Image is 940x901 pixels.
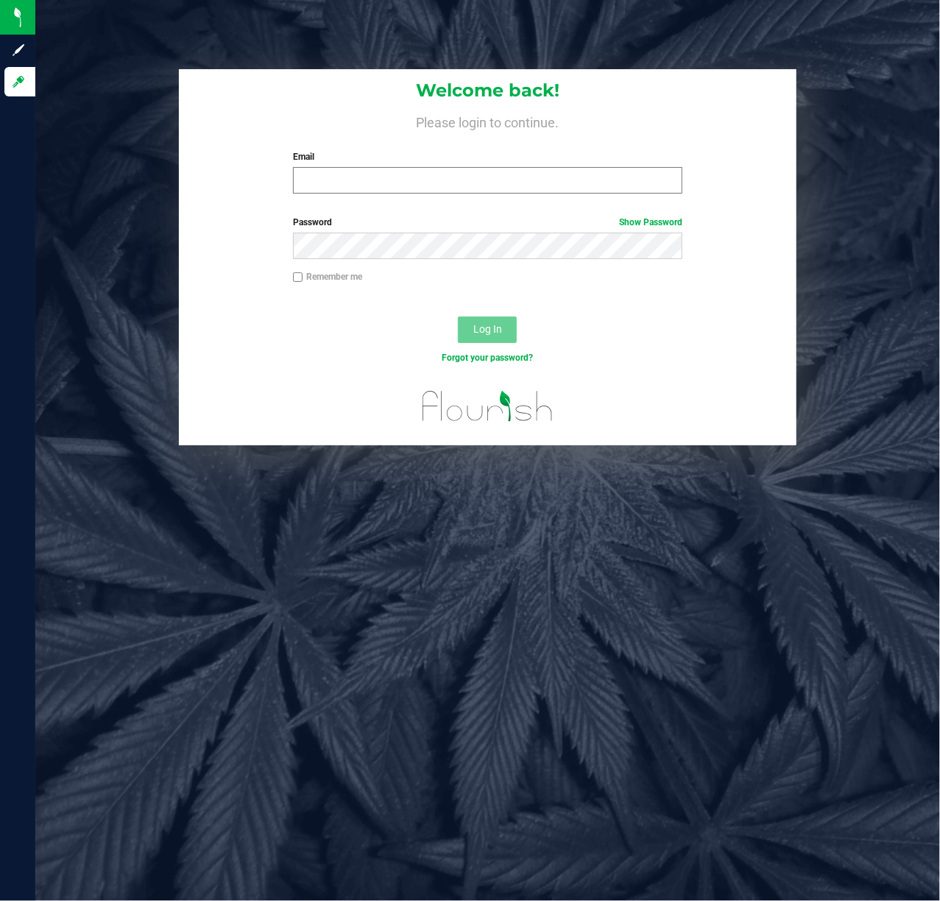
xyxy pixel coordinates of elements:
[179,112,796,130] h4: Please login to continue.
[11,74,26,89] inline-svg: Log in
[458,317,517,343] button: Log In
[293,270,362,283] label: Remember me
[293,217,332,227] span: Password
[293,272,303,283] input: Remember me
[473,323,502,335] span: Log In
[411,380,565,433] img: flourish_logo.svg
[293,150,683,163] label: Email
[179,81,796,100] h1: Welcome back!
[11,43,26,57] inline-svg: Sign up
[619,217,682,227] a: Show Password
[442,353,533,363] a: Forgot your password?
